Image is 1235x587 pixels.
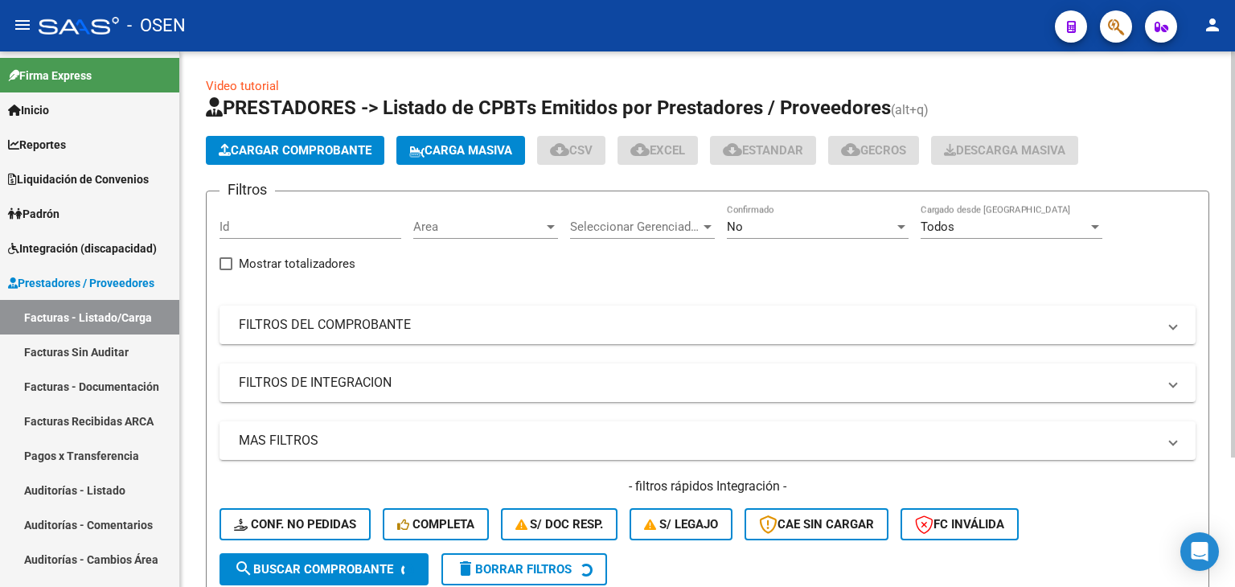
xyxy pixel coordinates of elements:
[383,508,489,540] button: Completa
[901,508,1019,540] button: FC Inválida
[8,101,49,119] span: Inicio
[759,517,874,532] span: CAE SIN CARGAR
[456,562,572,577] span: Borrar Filtros
[915,517,1004,532] span: FC Inválida
[206,79,279,93] a: Video tutorial
[234,559,253,578] mat-icon: search
[8,170,149,188] span: Liquidación de Convenios
[931,136,1078,165] button: Descarga Masiva
[1203,15,1222,35] mat-icon: person
[220,553,429,585] button: Buscar Comprobante
[1180,532,1219,571] div: Open Intercom Messenger
[630,508,732,540] button: S/ legajo
[234,562,393,577] span: Buscar Comprobante
[550,143,593,158] span: CSV
[723,140,742,159] mat-icon: cloud_download
[723,143,803,158] span: Estandar
[841,140,860,159] mat-icon: cloud_download
[409,143,512,158] span: Carga Masiva
[617,136,698,165] button: EXCEL
[220,421,1196,460] mat-expansion-panel-header: MAS FILTROS
[8,136,66,154] span: Reportes
[239,374,1157,392] mat-panel-title: FILTROS DE INTEGRACION
[456,559,475,578] mat-icon: delete
[13,15,32,35] mat-icon: menu
[396,136,525,165] button: Carga Masiva
[239,254,355,273] span: Mostrar totalizadores
[828,136,919,165] button: Gecros
[644,517,718,532] span: S/ legajo
[630,143,685,158] span: EXCEL
[206,136,384,165] button: Cargar Comprobante
[127,8,186,43] span: - OSEN
[891,102,929,117] span: (alt+q)
[710,136,816,165] button: Estandar
[220,306,1196,344] mat-expansion-panel-header: FILTROS DEL COMPROBANTE
[944,143,1065,158] span: Descarga Masiva
[206,96,891,119] span: PRESTADORES -> Listado de CPBTs Emitidos por Prestadores / Proveedores
[220,179,275,201] h3: Filtros
[441,553,607,585] button: Borrar Filtros
[8,67,92,84] span: Firma Express
[413,220,544,234] span: Area
[8,205,59,223] span: Padrón
[501,508,618,540] button: S/ Doc Resp.
[745,508,888,540] button: CAE SIN CARGAR
[397,517,474,532] span: Completa
[570,220,700,234] span: Seleccionar Gerenciador
[219,143,371,158] span: Cargar Comprobante
[8,240,157,257] span: Integración (discapacidad)
[931,136,1078,165] app-download-masive: Descarga masiva de comprobantes (adjuntos)
[630,140,650,159] mat-icon: cloud_download
[841,143,906,158] span: Gecros
[8,274,154,292] span: Prestadores / Proveedores
[515,517,604,532] span: S/ Doc Resp.
[727,220,743,234] span: No
[537,136,605,165] button: CSV
[550,140,569,159] mat-icon: cloud_download
[239,316,1157,334] mat-panel-title: FILTROS DEL COMPROBANTE
[220,478,1196,495] h4: - filtros rápidos Integración -
[234,517,356,532] span: Conf. no pedidas
[220,508,371,540] button: Conf. no pedidas
[220,363,1196,402] mat-expansion-panel-header: FILTROS DE INTEGRACION
[239,432,1157,449] mat-panel-title: MAS FILTROS
[921,220,954,234] span: Todos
